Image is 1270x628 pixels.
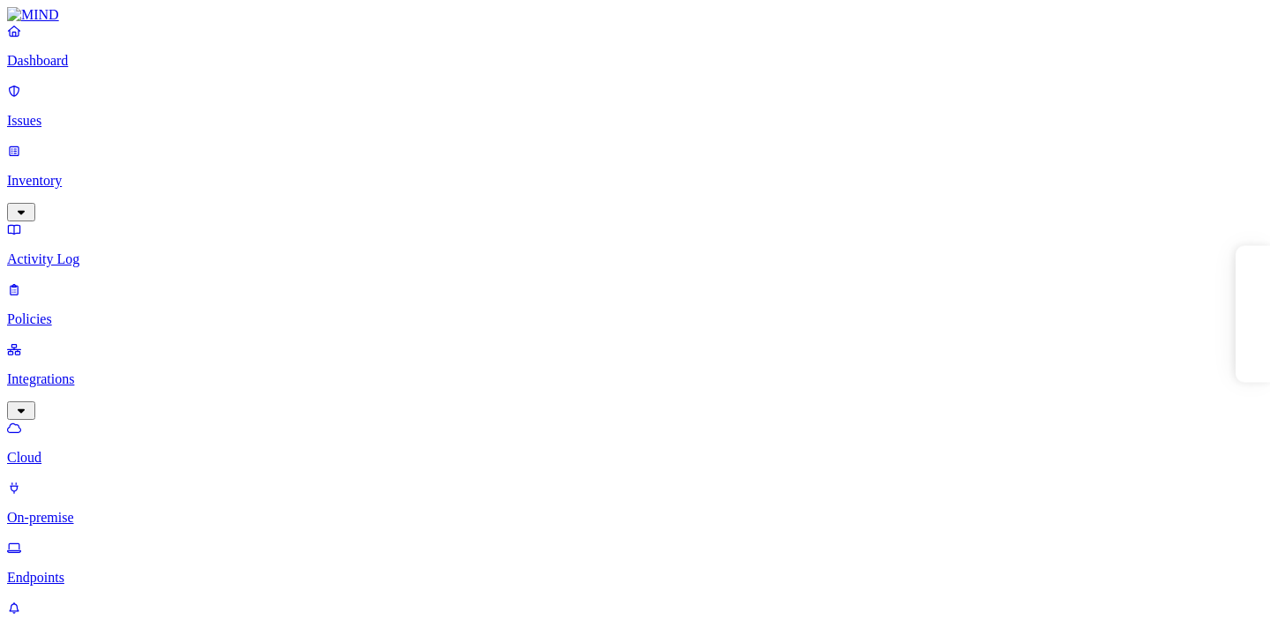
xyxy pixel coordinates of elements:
[7,143,1263,219] a: Inventory
[7,23,1263,69] a: Dashboard
[7,281,1263,327] a: Policies
[7,7,59,23] img: MIND
[7,371,1263,387] p: Integrations
[7,83,1263,129] a: Issues
[7,341,1263,417] a: Integrations
[7,450,1263,466] p: Cloud
[7,570,1263,586] p: Endpoints
[7,173,1263,189] p: Inventory
[7,420,1263,466] a: Cloud
[7,480,1263,526] a: On-premise
[7,7,1263,23] a: MIND
[7,510,1263,526] p: On-premise
[7,113,1263,129] p: Issues
[7,251,1263,267] p: Activity Log
[7,221,1263,267] a: Activity Log
[7,311,1263,327] p: Policies
[7,53,1263,69] p: Dashboard
[7,540,1263,586] a: Endpoints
